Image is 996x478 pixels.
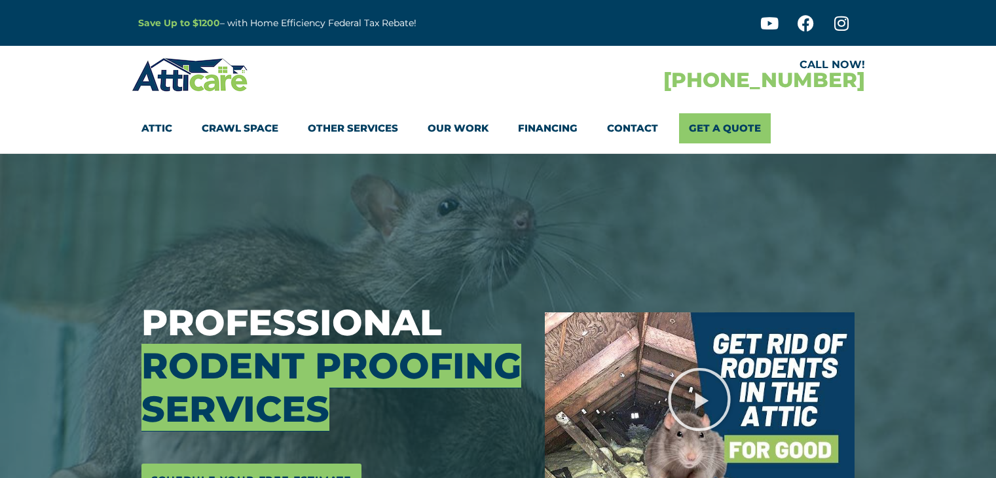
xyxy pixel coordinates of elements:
a: Financing [518,113,578,143]
nav: Menu [141,113,855,143]
div: CALL NOW! [498,60,865,70]
a: Crawl Space [202,113,278,143]
a: Contact [607,113,658,143]
a: Get A Quote [679,113,771,143]
div: Play Video [667,367,732,432]
a: Our Work [428,113,489,143]
a: Attic [141,113,172,143]
a: Save Up to $1200 [138,17,220,29]
p: – with Home Efficiency Federal Tax Rebate! [138,16,563,31]
a: Other Services [308,113,398,143]
span: Rodent Proofing Services [141,344,521,431]
h3: Professional [141,301,525,431]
